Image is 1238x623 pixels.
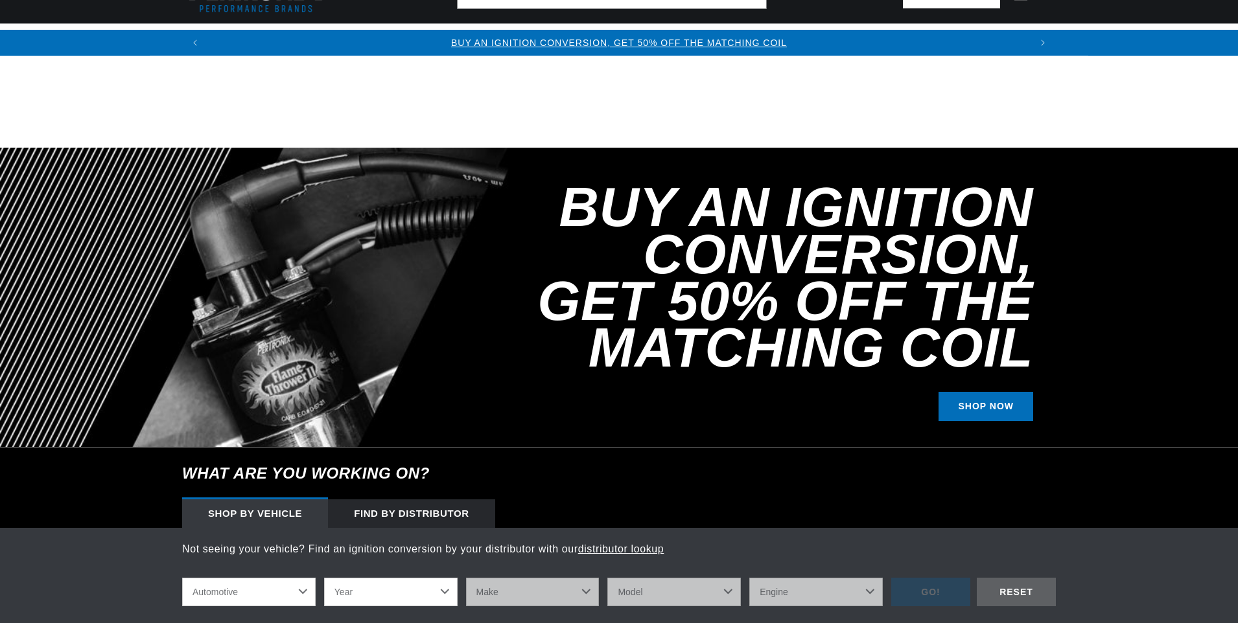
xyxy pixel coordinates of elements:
summary: Headers, Exhausts & Components [465,24,690,54]
select: Ride Type [182,578,316,606]
a: SHOP NOW [939,392,1033,421]
div: Find by Distributor [328,499,495,528]
div: Shop by vehicle [182,499,328,528]
div: Announcement [208,36,1030,50]
div: 1 of 3 [208,36,1030,50]
summary: Engine Swaps [690,24,788,54]
summary: Spark Plug Wires [916,24,1039,54]
select: Engine [749,578,883,606]
a: BUY AN IGNITION CONVERSION, GET 50% OFF THE MATCHING COIL [451,38,787,48]
a: distributor lookup [578,543,664,554]
div: RESET [977,578,1056,607]
button: Translation missing: en.sections.announcements.previous_announcement [182,30,208,56]
button: Translation missing: en.sections.announcements.next_announcement [1030,30,1056,56]
summary: Motorcycle [1040,24,1130,54]
select: Year [324,578,458,606]
summary: Coils & Distributors [322,24,465,54]
select: Make [466,578,600,606]
p: Not seeing your vehicle? Find an ignition conversion by your distributor with our [182,541,1056,558]
summary: Ignition Conversions [182,24,322,54]
slideshow-component: Translation missing: en.sections.announcements.announcement_bar [150,30,1088,56]
summary: Battery Products [788,24,916,54]
h2: Buy an Ignition Conversion, Get 50% off the Matching Coil [479,184,1033,371]
h6: What are you working on? [150,447,1088,499]
select: Model [607,578,741,606]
